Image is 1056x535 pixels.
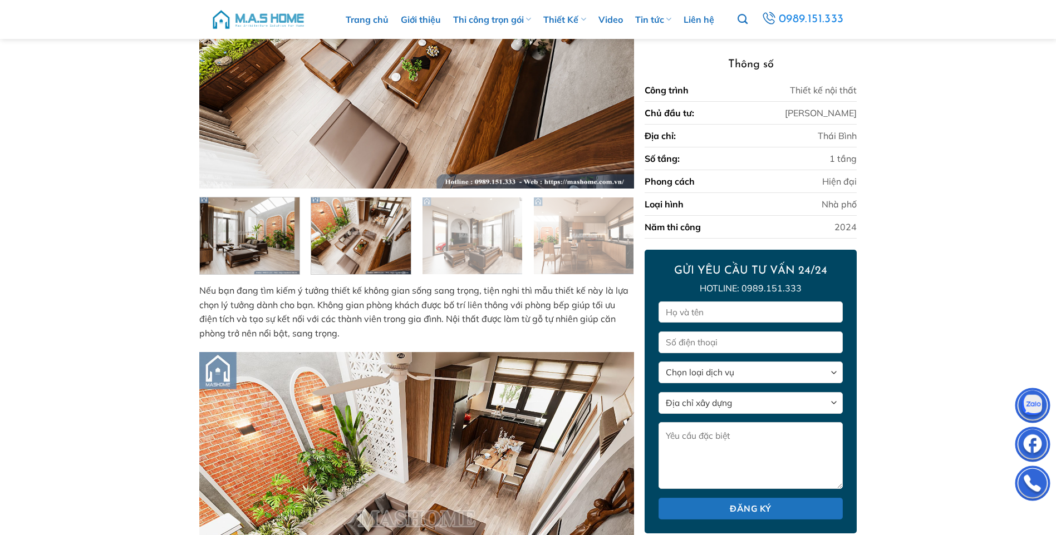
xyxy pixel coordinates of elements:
[790,83,857,97] div: Thiết kế nội thất
[645,152,680,165] div: Số tầng:
[659,498,842,519] input: Đăng ký
[1016,390,1049,424] img: Zalo
[534,197,633,277] img: Thiết kế nội thất - Anh Chuẩn - Thái Bình 12
[645,220,701,234] div: Năm thi công
[211,3,306,36] img: M.A.S HOME – Tổng Thầu Thiết Kế Và Xây Nhà Trọn Gói
[645,129,676,142] div: Địa chỉ:
[829,152,857,165] div: 1 tầng
[311,195,411,274] img: Thiết kế nội thất - Anh Chuẩn - Thái Bình 10
[645,250,856,533] form: Form liên hệ
[1016,468,1049,502] img: Phone
[645,56,856,73] h3: Thông số
[645,83,689,97] div: Công trình
[659,264,842,278] h2: GỬI YÊU CẦU TƯ VẤN 24/24
[760,9,846,29] a: 0989.151.333
[818,129,857,142] div: Thái Bình
[822,175,857,188] div: Hiện đại
[659,301,842,323] input: Họ và tên
[423,197,522,277] img: Thiết kế nội thất - Anh Chuẩn - Thái Bình 11
[738,8,748,31] a: Tìm kiếm
[659,281,842,296] p: Hotline: 0989.151.333
[645,106,694,120] div: Chủ đầu tư:
[659,331,842,353] input: Số điện thoại
[1016,429,1049,463] img: Facebook
[778,10,844,29] span: 0989.151.333
[645,197,684,211] div: Loại hình
[834,220,857,234] div: 2024
[785,106,857,120] div: [PERSON_NAME]
[199,284,633,340] p: Nếu bạn đang tìm kiếm ý tưởng thiết kế không gian sống sang trọng, tiện nghi thì mẫu thiết kế này...
[200,195,299,274] img: Thiết kế nội thất - Anh Chuẩn - Thái Bình 9
[645,175,695,188] div: Phong cách
[822,197,857,211] div: Nhà phố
